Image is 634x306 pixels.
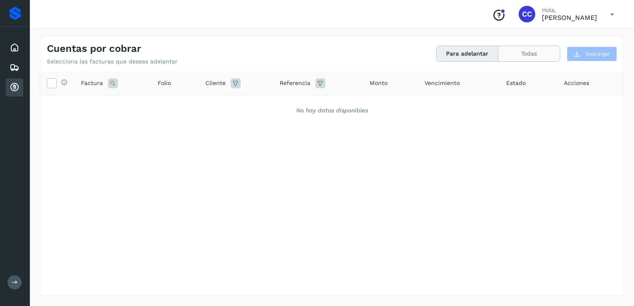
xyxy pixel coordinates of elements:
[47,43,141,55] h4: Cuentas por cobrar
[51,106,613,115] div: No hay datos disponibles
[424,79,460,87] span: Vencimiento
[498,46,560,61] button: Todas
[6,58,23,77] div: Embarques
[158,79,171,87] span: Folio
[370,79,388,87] span: Monto
[47,58,178,65] p: Selecciona las facturas que deseas adelantar
[542,7,597,14] p: Hola,
[436,46,498,61] button: Para adelantar
[6,39,23,57] div: Inicio
[585,50,610,58] span: Descargar
[542,14,597,22] p: Carlos Cardiel Castro
[567,46,617,61] button: Descargar
[6,78,23,97] div: Cuentas por cobrar
[564,79,589,87] span: Acciones
[506,79,526,87] span: Estado
[81,79,103,87] span: Factura
[280,79,310,87] span: Referencia
[205,79,226,87] span: Cliente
